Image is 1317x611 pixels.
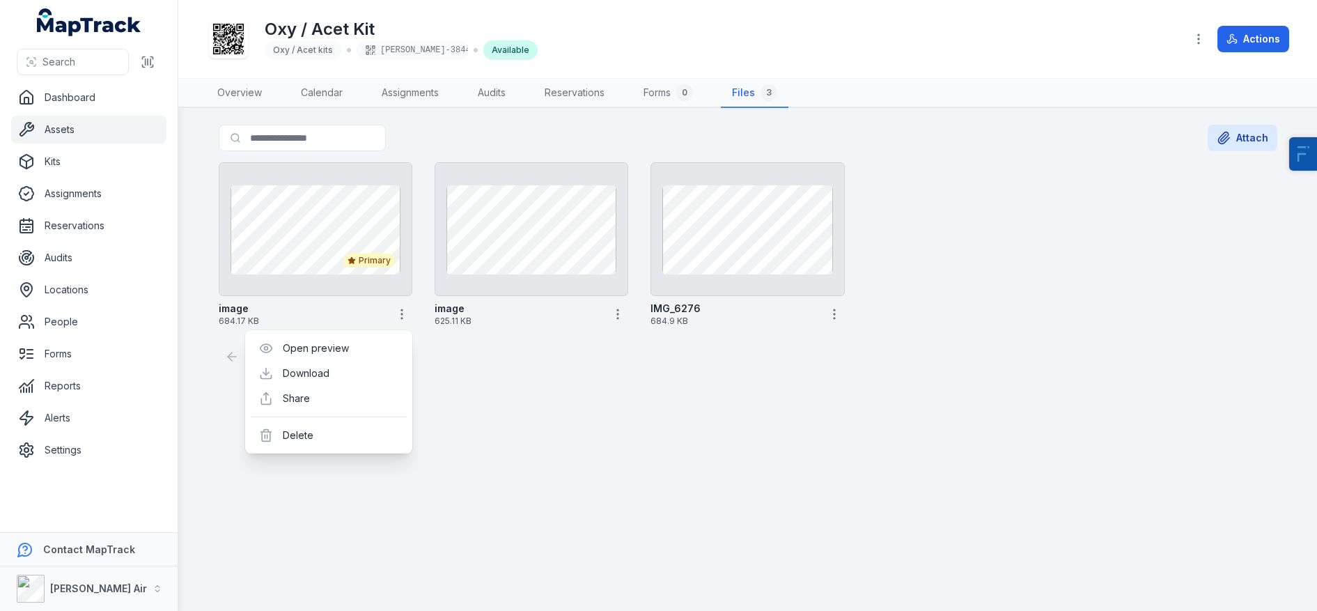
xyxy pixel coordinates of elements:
[11,212,166,240] a: Reservations
[343,254,395,268] div: Primary
[206,79,273,108] a: Overview
[219,316,386,327] span: 684.17 KB
[467,79,517,108] a: Audits
[11,372,166,400] a: Reports
[251,336,407,361] div: Open preview
[1208,125,1277,151] button: Attach
[1217,26,1289,52] button: Actions
[533,79,616,108] a: Reservations
[50,582,147,594] strong: [PERSON_NAME] Air
[273,45,333,55] span: Oxy / Acet kits
[721,79,788,108] a: Files3
[251,423,407,448] div: Delete
[11,180,166,208] a: Assignments
[265,18,538,40] h1: Oxy / Acet Kit
[290,79,354,108] a: Calendar
[219,302,249,316] strong: image
[357,40,468,60] div: [PERSON_NAME]-3844
[11,116,166,144] a: Assets
[676,84,693,101] div: 0
[650,316,818,327] span: 684.9 KB
[17,49,129,75] button: Search
[435,302,465,316] strong: image
[11,276,166,304] a: Locations
[43,543,135,555] strong: Contact MapTrack
[761,84,777,101] div: 3
[435,316,602,327] span: 625.11 KB
[650,302,701,316] strong: IMG_6276
[251,386,407,411] div: Share
[632,79,704,108] a: Forms0
[11,244,166,272] a: Audits
[11,308,166,336] a: People
[11,84,166,111] a: Dashboard
[283,366,329,380] a: Download
[37,8,141,36] a: MapTrack
[483,40,538,60] div: Available
[11,340,166,368] a: Forms
[42,55,75,69] span: Search
[11,148,166,176] a: Kits
[11,404,166,432] a: Alerts
[11,436,166,464] a: Settings
[371,79,450,108] a: Assignments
